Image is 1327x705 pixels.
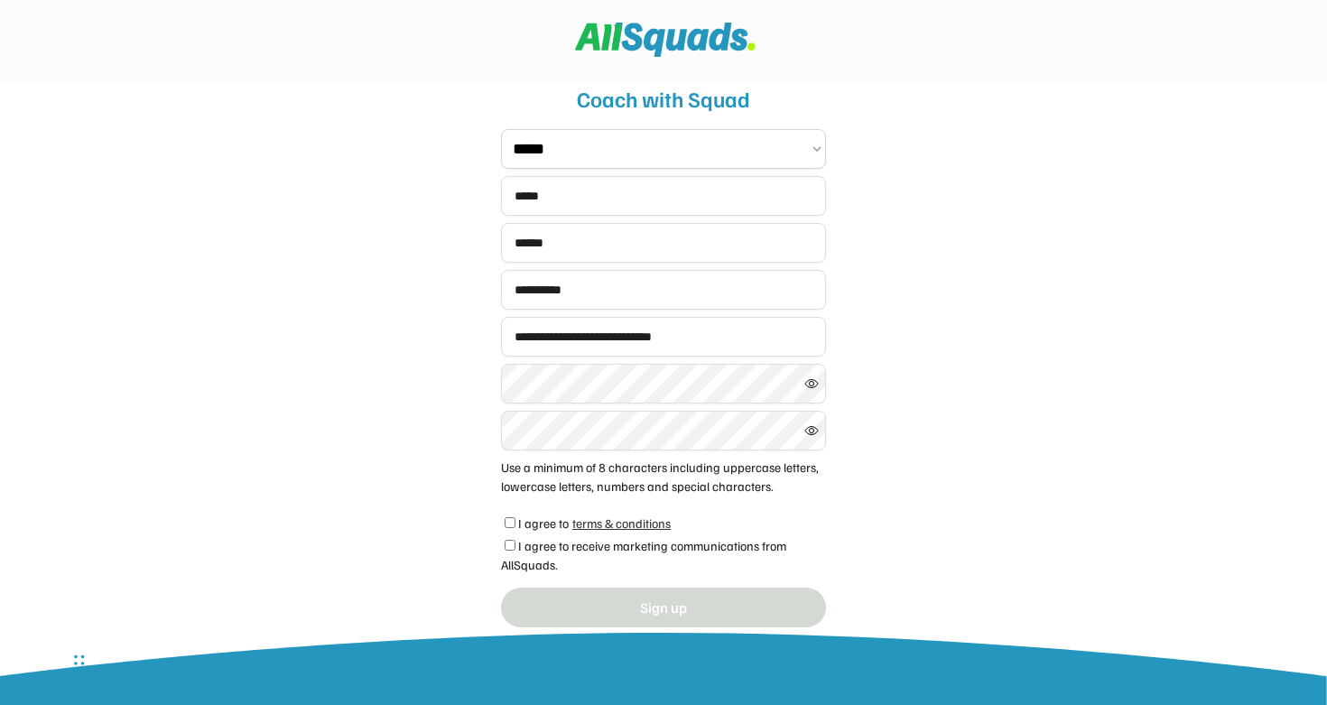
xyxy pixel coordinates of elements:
[501,588,826,627] button: Sign up
[569,510,674,533] a: terms & conditions
[501,538,786,572] label: I agree to receive marketing communications from AllSquads.
[518,515,569,531] label: I agree to
[501,82,826,115] div: Coach with Squad
[575,23,756,57] img: Squad%20Logo.svg
[501,458,826,496] div: Use a minimum of 8 characters including uppercase letters, lowercase letters, numbers and special...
